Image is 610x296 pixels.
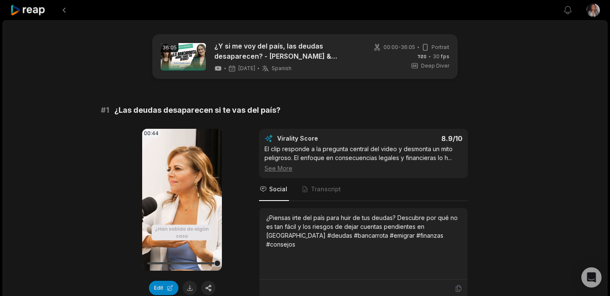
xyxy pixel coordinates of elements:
[433,53,449,60] span: 30
[265,144,462,173] div: El clip responde a la pregunta central del video y desmonta un mito peligroso. El enfoque en cons...
[114,104,281,116] span: ¿Las deudas desaparecen si te vas del país?
[421,62,449,70] span: Deep Diver
[581,267,602,288] div: Open Intercom Messenger
[277,134,368,143] div: Virality Score
[101,104,109,116] span: # 1
[149,281,178,295] button: Edit
[259,178,468,201] nav: Tabs
[272,65,292,72] span: Spanish
[383,43,415,51] span: 00:00 - 36:05
[432,43,449,51] span: Portrait
[142,129,222,271] video: Your browser does not support mp4 format.
[265,164,462,173] div: See More
[214,41,360,61] a: ¿Y si me voy del país, las deudas desaparecen? - [PERSON_NAME] & [PERSON_NAME] Law Firm explican ...
[372,134,463,143] div: 8.9 /10
[238,65,255,72] span: [DATE]
[441,53,449,60] span: fps
[266,213,461,249] div: ¿Piensas irte del país para huir de tus deudas? Descubre por qué no es tan fácil y los riesgos de...
[311,185,341,193] span: Transcript
[269,185,287,193] span: Social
